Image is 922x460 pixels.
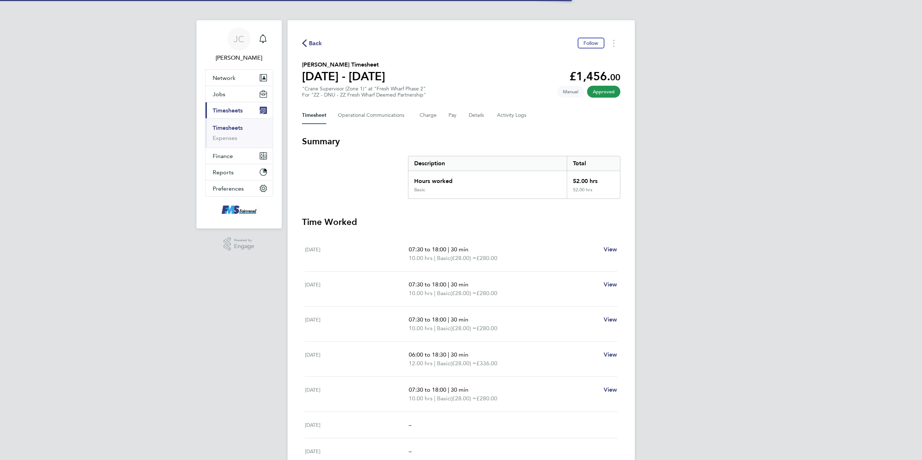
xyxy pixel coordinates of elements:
h3: Time Worked [302,216,620,228]
span: | [448,351,449,358]
span: View [604,246,617,253]
button: Pay [449,107,457,124]
div: 52.00 hrs [567,187,620,199]
button: Timesheets [205,102,273,118]
span: £280.00 [476,395,497,402]
span: 07:30 to 18:00 [409,246,446,253]
span: 30 min [451,351,468,358]
span: This timesheet was manually created. [557,86,584,98]
div: [DATE] [305,245,409,263]
app-decimal: £1,456. [569,69,620,83]
span: Network [213,74,235,81]
button: Back [302,39,322,48]
span: 30 min [451,386,468,393]
span: (£28.00) = [450,325,476,332]
span: Preferences [213,185,244,192]
span: 00 [610,72,620,82]
button: Network [205,70,273,86]
a: Powered byEngage [224,237,254,251]
a: JC[PERSON_NAME] [205,27,273,62]
button: Operational Communications [338,107,408,124]
button: Activity Logs [497,107,527,124]
span: | [448,316,449,323]
span: 30 min [451,246,468,253]
span: Basic [437,254,450,263]
button: Charge [420,107,437,124]
h1: [DATE] - [DATE] [302,69,385,84]
div: For "ZZ - DNU - ZZ Fresh Wharf Deemed Partnership" [302,92,426,98]
div: 52.00 hrs [567,171,620,187]
span: £280.00 [476,325,497,332]
span: 12.00 hrs [409,360,433,367]
button: Timesheet [302,107,326,124]
span: 10.00 hrs [409,255,433,261]
div: [DATE] [305,280,409,298]
span: View [604,316,617,323]
span: £280.00 [476,290,497,297]
a: View [604,315,617,324]
div: Total [567,156,620,171]
h3: Summary [302,136,620,147]
div: Hours worked [408,171,567,187]
span: 10.00 hrs [409,325,433,332]
div: "Crane Supervisor (Zone 1)" at "Fresh Wharf Phase 2" [302,86,426,98]
span: – [409,448,412,455]
button: Follow [578,38,604,48]
span: 30 min [451,316,468,323]
span: Basic [437,289,450,298]
span: Powered by [234,237,254,243]
a: Go to home page [205,204,273,216]
span: Finance [213,153,233,159]
a: View [604,245,617,254]
span: Back [309,39,322,48]
div: [DATE] [305,421,409,429]
span: Jobs [213,91,225,98]
span: £280.00 [476,255,497,261]
span: 07:30 to 18:00 [409,316,446,323]
span: Joanne Conway [205,54,273,62]
button: Preferences [205,180,273,196]
span: | [448,281,449,288]
span: View [604,281,617,288]
a: Timesheets [213,124,243,131]
a: View [604,280,617,289]
span: | [434,325,435,332]
a: View [604,386,617,394]
span: (£28.00) = [450,395,476,402]
div: Description [408,156,567,171]
span: Timesheets [213,107,243,114]
span: 07:30 to 18:00 [409,281,446,288]
span: | [434,290,435,297]
span: Basic [437,359,450,368]
span: | [448,386,449,393]
span: | [434,395,435,402]
div: Summary [408,156,620,199]
button: Finance [205,148,273,164]
span: JC [234,34,244,44]
span: | [448,246,449,253]
h2: [PERSON_NAME] Timesheet [302,60,385,69]
span: | [434,255,435,261]
span: Follow [583,40,599,46]
div: [DATE] [305,386,409,403]
button: Details [469,107,485,124]
div: Basic [414,187,425,193]
a: Expenses [213,135,237,141]
span: (£28.00) = [450,360,476,367]
div: [DATE] [305,315,409,333]
span: Engage [234,243,254,250]
span: View [604,386,617,393]
span: 30 min [451,281,468,288]
div: Timesheets [205,118,273,148]
div: [DATE] [305,447,409,456]
nav: Main navigation [196,20,282,229]
img: f-mead-logo-retina.png [220,204,258,216]
span: | [434,360,435,367]
a: View [604,350,617,359]
span: (£28.00) = [450,255,476,261]
button: Timesheets Menu [607,38,620,49]
span: (£28.00) = [450,290,476,297]
span: 07:30 to 18:00 [409,386,446,393]
span: 06:00 to 18:30 [409,351,446,358]
span: This timesheet has been approved. [587,86,620,98]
